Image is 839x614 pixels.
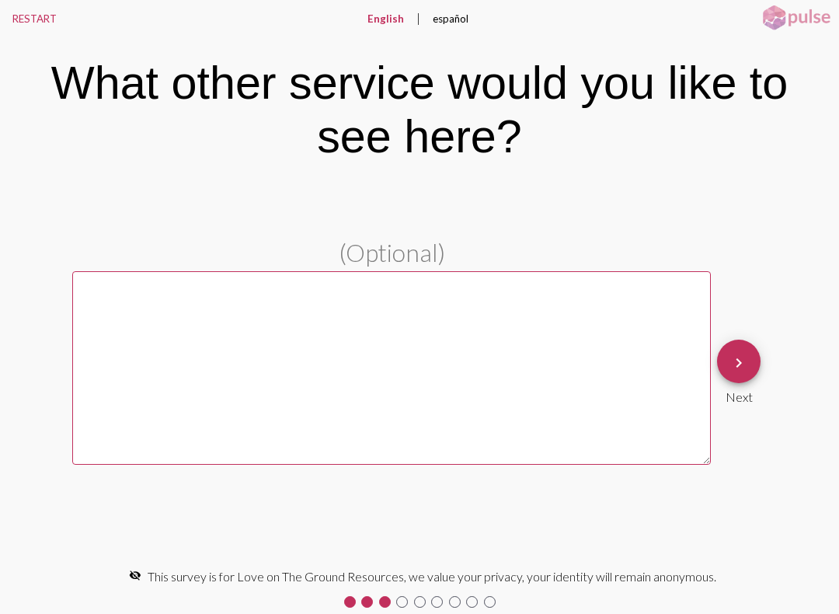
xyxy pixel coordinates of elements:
mat-icon: keyboard_arrow_right [729,354,748,372]
span: (Optional) [339,238,445,267]
div: Next [717,383,761,404]
img: pulsehorizontalsmall.png [757,4,835,32]
span: This survey is for Love on The Ground Resources, we value your privacy, your identity will remain... [148,569,716,584]
div: What other service would you like to see here? [19,56,821,163]
mat-icon: visibility_off [129,569,141,581]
